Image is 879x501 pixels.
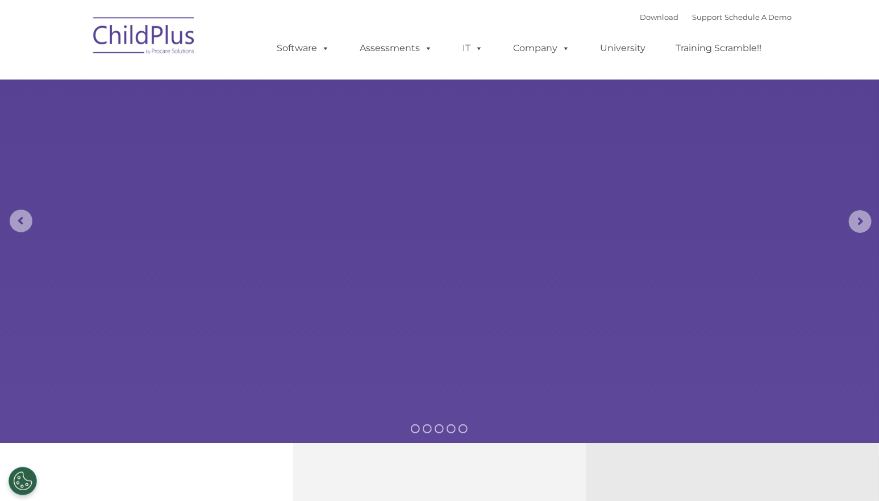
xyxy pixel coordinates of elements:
iframe: Chat Widget [822,446,879,501]
a: Assessments [349,37,444,60]
button: Cookies Settings [9,467,37,495]
font: | [640,12,792,22]
a: Software [266,37,341,60]
a: IT [452,37,495,60]
a: Support [693,12,723,22]
a: Company [502,37,582,60]
a: University [589,37,657,60]
a: Training Scramble!! [665,37,773,60]
a: Schedule A Demo [725,12,792,22]
img: ChildPlus by Procare Solutions [88,9,201,66]
a: Download [640,12,679,22]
